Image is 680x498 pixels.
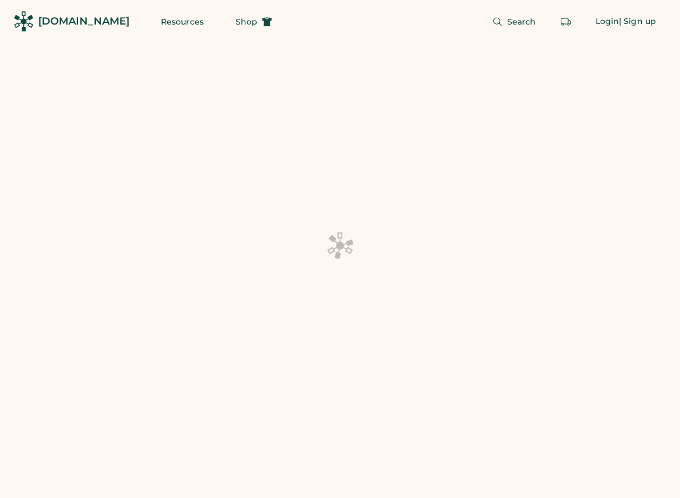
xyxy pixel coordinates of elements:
[479,10,550,33] button: Search
[619,16,656,27] div: | Sign up
[554,10,577,33] button: Retrieve an order
[14,11,34,31] img: Rendered Logo - Screens
[507,18,536,26] span: Search
[222,10,286,33] button: Shop
[326,231,354,260] img: Platens-Black-Loader-Spin-rich%20black.webp
[236,18,257,26] span: Shop
[38,14,129,29] div: [DOMAIN_NAME]
[147,10,217,33] button: Resources
[596,16,620,27] div: Login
